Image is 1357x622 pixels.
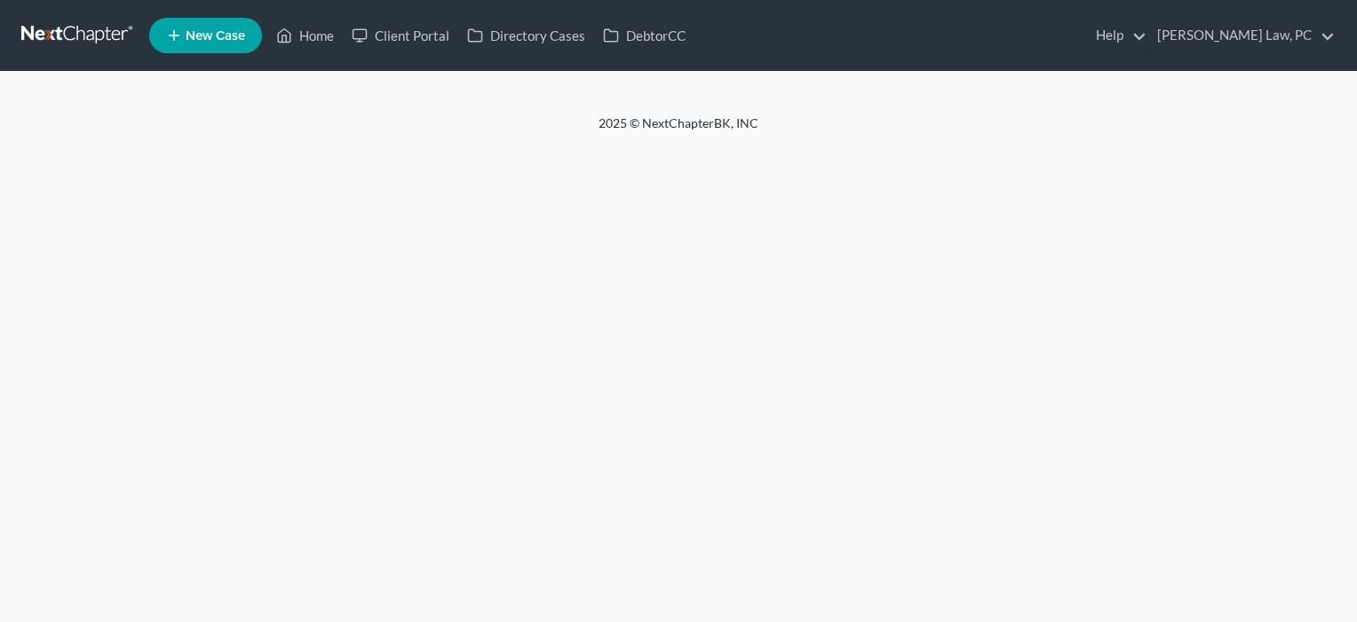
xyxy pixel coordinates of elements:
div: 2025 © NextChapterBK, INC [172,114,1185,146]
a: DebtorCC [594,20,694,51]
a: Client Portal [343,20,458,51]
a: Home [267,20,343,51]
a: Directory Cases [458,20,594,51]
a: [PERSON_NAME] Law, PC [1148,20,1335,51]
new-legal-case-button: New Case [149,18,262,53]
a: Help [1087,20,1147,51]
